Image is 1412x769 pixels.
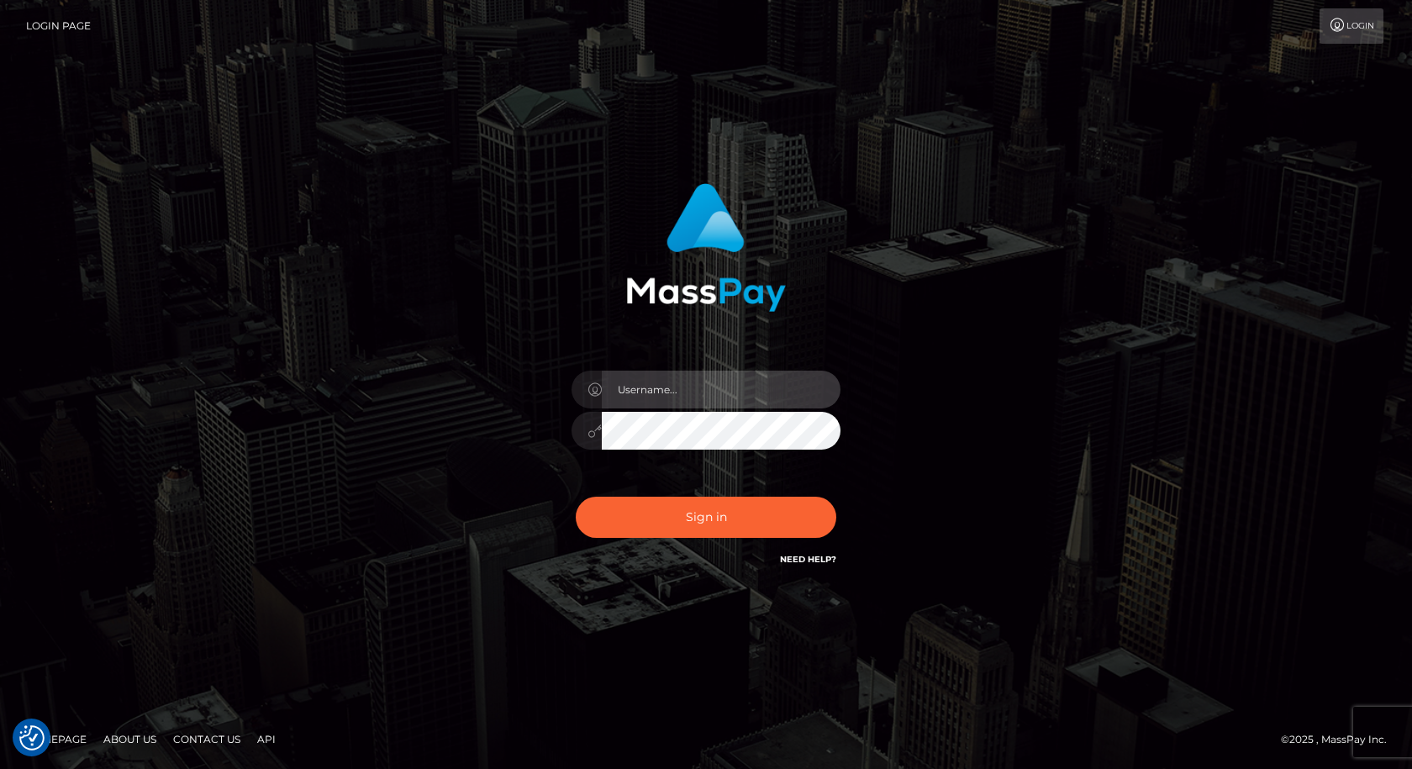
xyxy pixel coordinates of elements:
div: © 2025 , MassPay Inc. [1281,730,1399,749]
button: Consent Preferences [19,725,45,751]
a: Login Page [26,8,91,44]
input: Username... [602,371,840,408]
a: Homepage [18,726,93,752]
a: Need Help? [780,554,836,565]
img: MassPay Login [626,183,786,312]
a: API [250,726,282,752]
button: Sign in [576,497,836,538]
a: Contact Us [166,726,247,752]
a: About Us [97,726,163,752]
img: Revisit consent button [19,725,45,751]
a: Login [1320,8,1383,44]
